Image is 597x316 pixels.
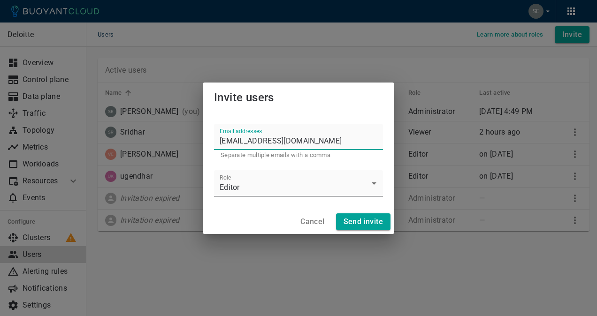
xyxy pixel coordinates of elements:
h4: Cancel [300,217,324,226]
p: Separate multiple emails with a comma [221,151,376,159]
div: Editor [214,170,383,196]
button: Send invite [336,213,390,230]
label: Email addresses [220,127,262,135]
button: Cancel [297,213,328,230]
h4: Send invite [344,217,383,226]
span: Invite users [214,91,274,104]
label: Role [220,173,231,181]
